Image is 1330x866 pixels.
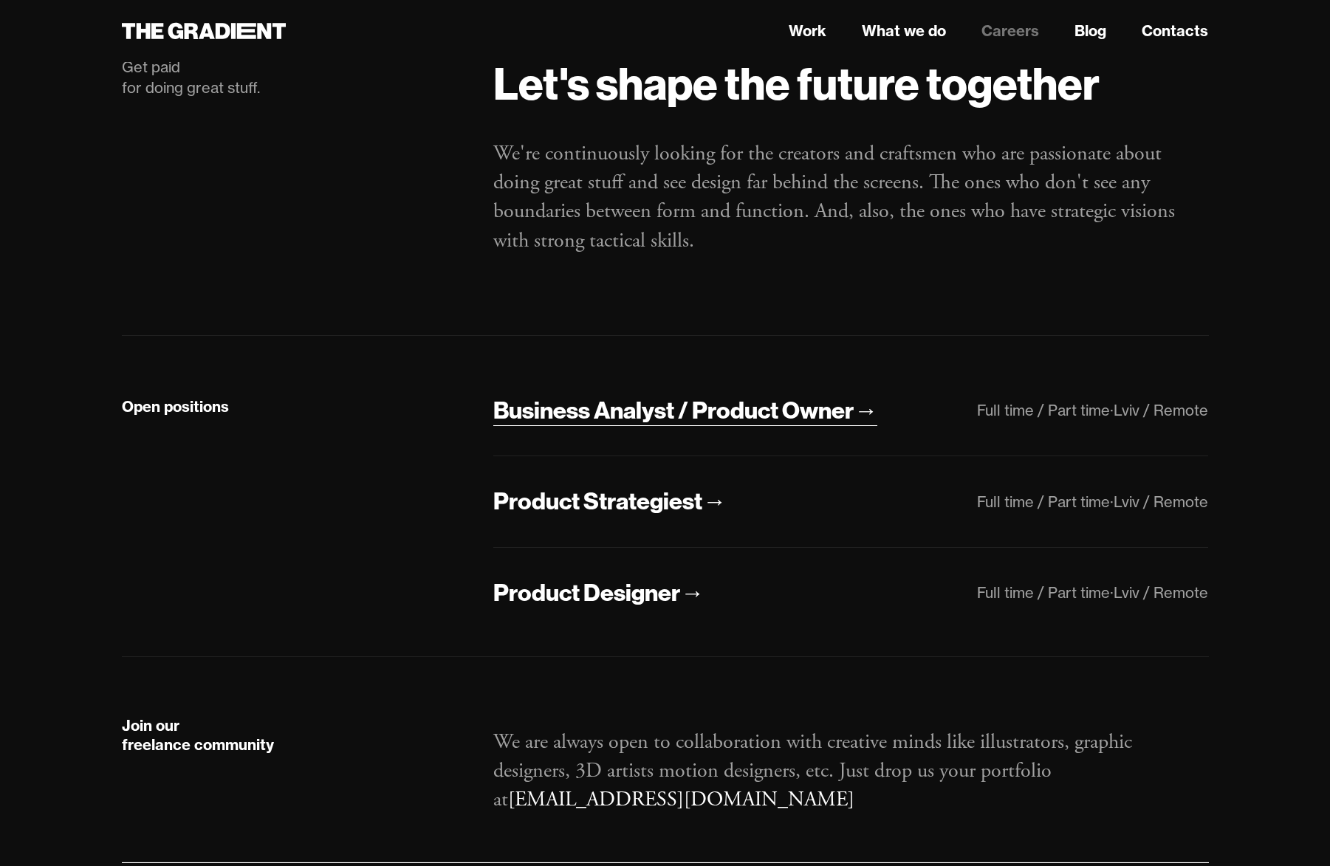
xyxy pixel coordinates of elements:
[493,486,726,518] a: Product Strategiest→
[680,577,704,608] div: →
[977,583,1110,602] div: Full time / Part time
[122,716,274,754] strong: Join our freelance community
[1110,401,1114,419] div: ·
[493,486,702,517] div: Product Strategiest
[493,140,1208,255] p: We're continuously looking for the creators and craftsmen who are passionate about doing great st...
[493,577,680,608] div: Product Designer
[977,401,1110,419] div: Full time / Part time
[493,395,877,427] a: Business Analyst / Product Owner→
[854,395,877,426] div: →
[508,786,854,813] a: [EMAIL_ADDRESS][DOMAIN_NAME]
[493,728,1208,815] p: We are always open to collaboration with creative minds like illustrators, graphic designers, 3D ...
[862,20,946,42] a: What we do
[493,577,704,609] a: Product Designer→
[981,20,1039,42] a: Careers
[702,486,726,517] div: →
[1114,583,1208,602] div: Lviv / Remote
[1074,20,1106,42] a: Blog
[122,397,229,416] strong: Open positions
[1110,583,1114,602] div: ·
[493,55,1100,111] strong: Let's shape the future together
[977,492,1110,511] div: Full time / Part time
[122,57,465,98] div: Get paid for doing great stuff.
[1110,492,1114,511] div: ·
[789,20,826,42] a: Work
[1142,20,1208,42] a: Contacts
[1114,401,1208,419] div: Lviv / Remote
[1114,492,1208,511] div: Lviv / Remote
[493,395,854,426] div: Business Analyst / Product Owner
